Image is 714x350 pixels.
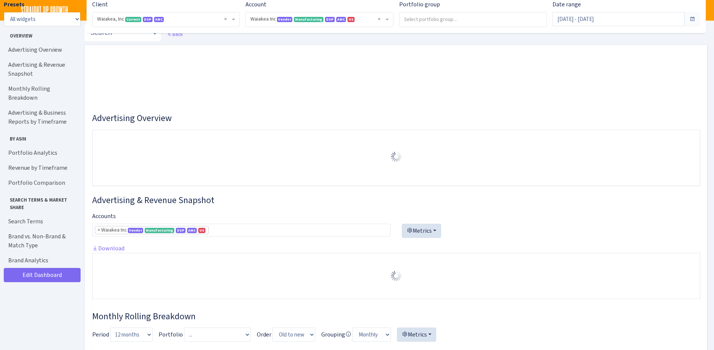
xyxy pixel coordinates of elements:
[4,105,79,129] a: Advertising & Business Reports by Timeframe
[92,244,124,252] a: Download
[176,228,186,233] span: DSP
[97,15,231,23] span: Waiakea, Inc <span class="badge badge-success">Current</span><span class="badge badge-primary">DS...
[97,226,100,234] span: ×
[92,195,700,206] h3: Widget #2
[4,214,79,229] a: Search Terms
[187,228,197,233] span: Amazon Marketing Cloud
[4,42,79,57] a: Advertising Overview
[4,193,78,211] span: Search Terms & Market Share
[277,17,292,22] span: Vendor
[336,17,346,22] span: Amazon Marketing Cloud
[4,268,81,282] a: Edit Dashboard
[325,17,335,22] span: DSP
[159,330,183,339] label: Portfolio
[4,160,79,175] a: Revenue by Timeframe
[154,17,164,22] span: Amazon Marketing Cloud
[257,330,271,339] label: Order
[4,81,79,105] a: Monthly Rolling Breakdown
[688,4,701,17] img: daniel
[92,212,116,221] label: Accounts
[397,328,436,342] button: Metrics
[145,228,174,233] span: Manufacturing
[92,113,700,124] h3: Widget #1
[347,17,355,22] span: US
[93,12,239,27] span: Waiakea, Inc <span class="badge badge-success">Current</span><span class="badge badge-primary">DS...
[321,330,351,339] label: Grouping
[390,151,402,163] img: Preloader
[4,132,78,142] span: By ASIN
[224,15,227,23] span: Remove all items
[4,29,78,39] span: Overview
[294,17,323,22] span: Manufacturing
[345,331,351,337] i: Avg. daily only for these metrics:<br> Sessions<br> Units Ordered<br> Ordered Product Sales<br> S...
[198,228,205,233] span: US
[400,12,546,26] input: Select portfolio group...
[250,15,384,23] span: Waiakea Inc <span class="badge badge-primary">Vendor</span><span class="badge badge-success">Manu...
[95,226,209,234] li: Waiakea Inc <span class="badge badge-primary">Vendor</span><span class="badge badge-success">Manu...
[125,17,141,22] span: Current
[143,17,153,22] span: DSP
[378,15,380,23] span: Remove all items
[92,311,700,322] h3: Widget #38
[167,31,183,37] a: Back
[246,12,393,27] span: Waiakea Inc <span class="badge badge-primary">Vendor</span><span class="badge badge-success">Manu...
[688,4,701,17] a: d
[4,229,79,253] a: Brand vs. Non-Brand & Match Type
[4,175,79,190] a: Portfolio Comparison
[402,224,441,238] button: Metrics
[4,253,79,268] a: Brand Analytics
[92,330,109,339] label: Period
[128,228,143,233] span: Vendor
[4,145,79,160] a: Portfolio Analytics
[390,270,402,282] img: Preloader
[4,57,79,81] a: Advertising & Revenue Snapshot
